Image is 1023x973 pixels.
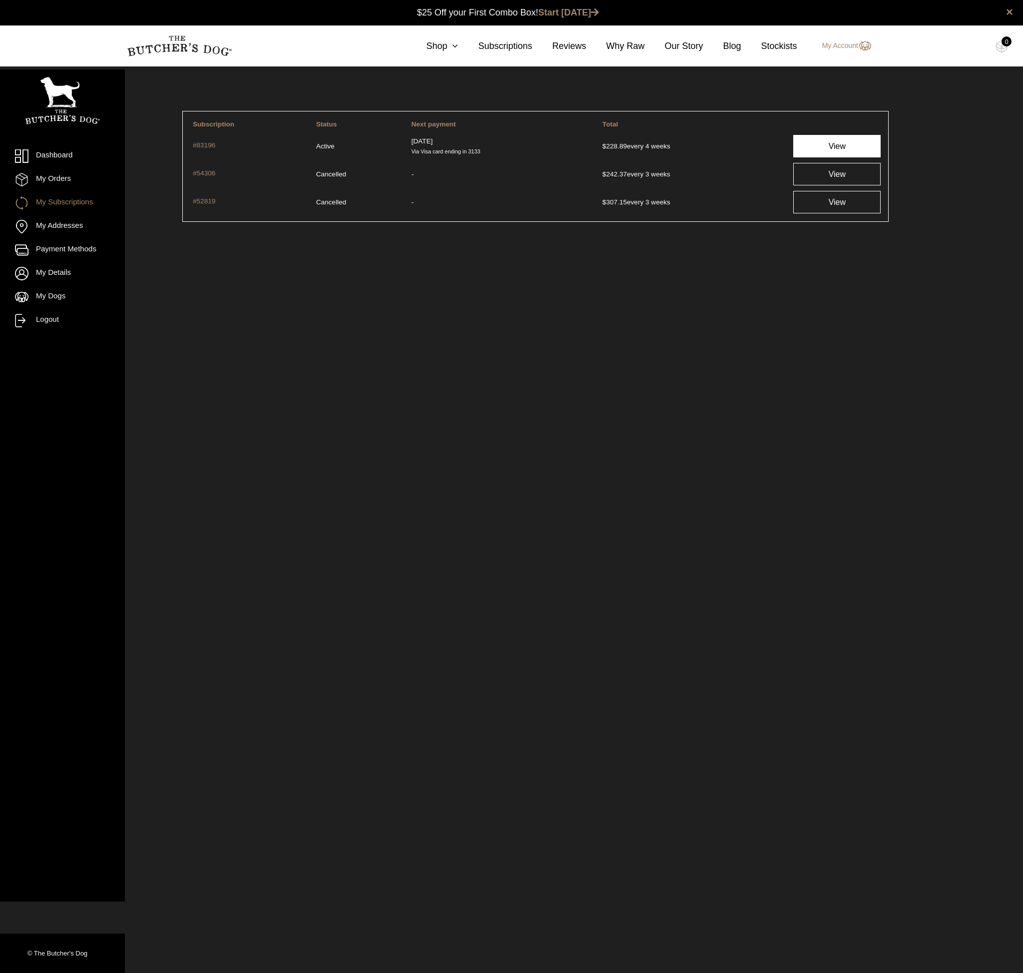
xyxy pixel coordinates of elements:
[793,135,881,157] a: View
[312,160,407,187] td: Cancelled
[598,132,786,159] td: every 4 weeks
[316,120,337,128] span: Status
[1006,6,1013,18] a: close
[602,170,627,178] span: 242.37
[1002,36,1012,46] div: 0
[193,120,234,128] span: Subscription
[411,120,456,128] span: Next payment
[602,198,627,206] span: 307.15
[602,198,606,206] span: $
[793,163,881,185] a: View
[741,39,797,53] a: Stockists
[703,39,741,53] a: Blog
[193,168,307,180] a: #54306
[538,7,599,17] a: Start [DATE]
[193,196,307,208] a: #52819
[406,39,458,53] a: Shop
[15,243,110,257] a: Payment Methods
[15,267,110,280] a: My Details
[407,188,597,215] td: -
[15,314,110,327] a: Logout
[312,132,407,159] td: Active
[586,39,645,53] a: Why Raw
[15,149,110,163] a: Dashboard
[602,142,627,150] span: 228.89
[407,160,597,187] td: -
[793,191,881,213] a: View
[458,39,532,53] a: Subscriptions
[25,77,100,124] img: TBD_Portrait_Logo_White.png
[532,39,586,53] a: Reviews
[15,220,110,233] a: My Addresses
[598,188,786,215] td: every 3 weeks
[645,39,703,53] a: Our Story
[602,120,618,128] span: Total
[312,188,407,215] td: Cancelled
[193,140,307,152] a: #83196
[411,148,480,154] small: Via Visa card ending in 3133
[407,132,597,159] td: [DATE]
[602,142,606,150] span: $
[602,170,606,178] span: $
[996,40,1008,53] img: TBD_Cart-Empty.png
[15,196,110,210] a: My Subscriptions
[15,290,110,304] a: My Dogs
[812,40,871,52] a: My Account
[15,173,110,186] a: My Orders
[598,160,786,187] td: every 3 weeks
